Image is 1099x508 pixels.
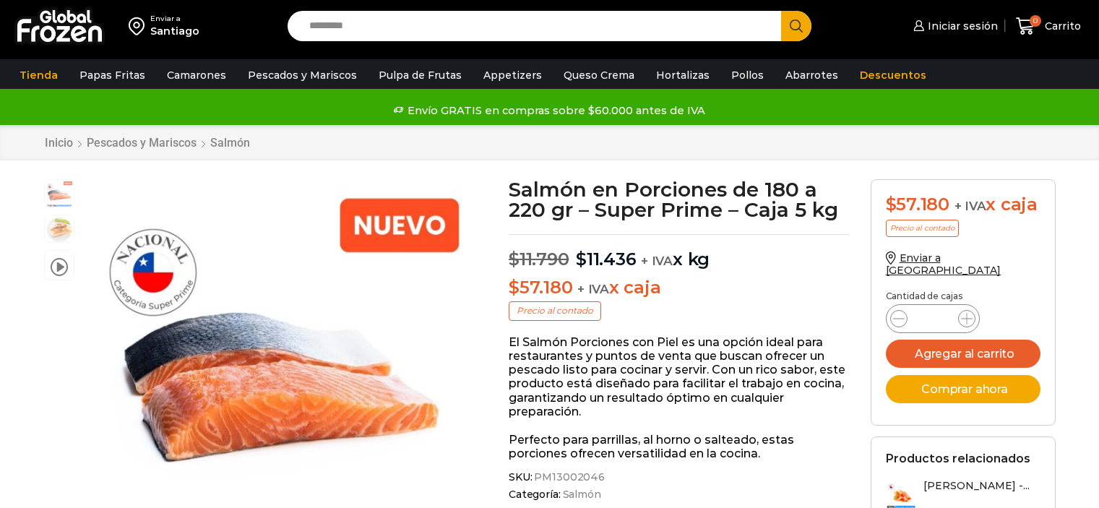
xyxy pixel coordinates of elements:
h1: Salmón en Porciones de 180 a 220 gr – Super Prime – Caja 5 kg [509,179,849,220]
div: Enviar a [150,14,199,24]
p: El Salmón Porciones con Piel es una opción ideal para restaurantes y puntos de venta que buscan o... [509,335,849,418]
span: Carrito [1041,19,1081,33]
a: Pescados y Mariscos [241,61,364,89]
a: Abarrotes [778,61,845,89]
bdi: 57.180 [509,277,572,298]
span: SKU: [509,471,849,483]
span: Iniciar sesión [924,19,998,33]
a: Descuentos [853,61,934,89]
p: Perfecto para parrillas, al horno o salteado, estas porciones ofrecen versatilidad en la cocina. [509,433,849,460]
bdi: 11.790 [509,249,569,270]
a: Appetizers [476,61,549,89]
p: x caja [509,277,849,298]
a: Pescados y Mariscos [86,136,197,150]
a: 0 Carrito [1012,9,1085,43]
button: Search button [781,11,811,41]
a: Pulpa de Frutas [371,61,469,89]
img: address-field-icon.svg [129,14,150,38]
span: $ [509,277,520,298]
div: Santiago [150,24,199,38]
nav: Breadcrumb [44,136,251,150]
a: Camarones [160,61,233,89]
bdi: 57.180 [886,194,949,215]
p: Precio al contado [509,301,601,320]
span: + IVA [641,254,673,268]
span: Categoría: [509,488,849,501]
button: Comprar ahora [886,375,1040,403]
a: Salmón [210,136,251,150]
span: salmon porcion nuevo [45,180,74,209]
button: Agregar al carrito [886,340,1040,368]
a: Pollos [724,61,771,89]
span: + IVA [577,282,609,296]
a: Hortalizas [649,61,717,89]
a: Papas Fritas [72,61,152,89]
span: $ [509,249,520,270]
span: PM13002046 [532,471,605,483]
span: plato-salmon [45,215,74,244]
span: 0 [1030,15,1041,27]
p: Precio al contado [886,220,959,237]
a: Iniciar sesión [910,12,998,40]
div: x caja [886,194,1040,215]
h3: [PERSON_NAME] -... [923,480,1030,492]
bdi: 11.436 [576,249,636,270]
p: x kg [509,234,849,270]
input: Product quantity [919,309,947,329]
a: Tienda [12,61,65,89]
a: Queso Crema [556,61,642,89]
span: $ [576,249,587,270]
span: + IVA [954,199,986,213]
h2: Productos relacionados [886,452,1030,465]
span: $ [886,194,897,215]
a: Inicio [44,136,74,150]
p: Cantidad de cajas [886,291,1040,301]
a: Salmón [561,488,601,501]
a: Enviar a [GEOGRAPHIC_DATA] [886,251,1001,277]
